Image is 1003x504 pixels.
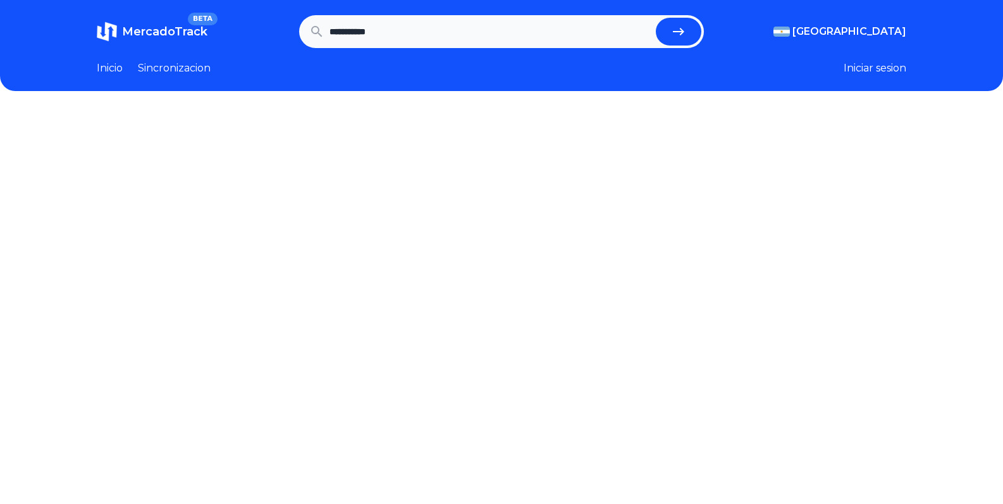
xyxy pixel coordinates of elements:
button: Iniciar sesion [844,61,906,76]
button: [GEOGRAPHIC_DATA] [773,24,906,39]
a: MercadoTrackBETA [97,22,207,42]
a: Inicio [97,61,123,76]
a: Sincronizacion [138,61,211,76]
img: MercadoTrack [97,22,117,42]
span: MercadoTrack [122,25,207,39]
img: Argentina [773,27,790,37]
span: [GEOGRAPHIC_DATA] [792,24,906,39]
span: BETA [188,13,218,25]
